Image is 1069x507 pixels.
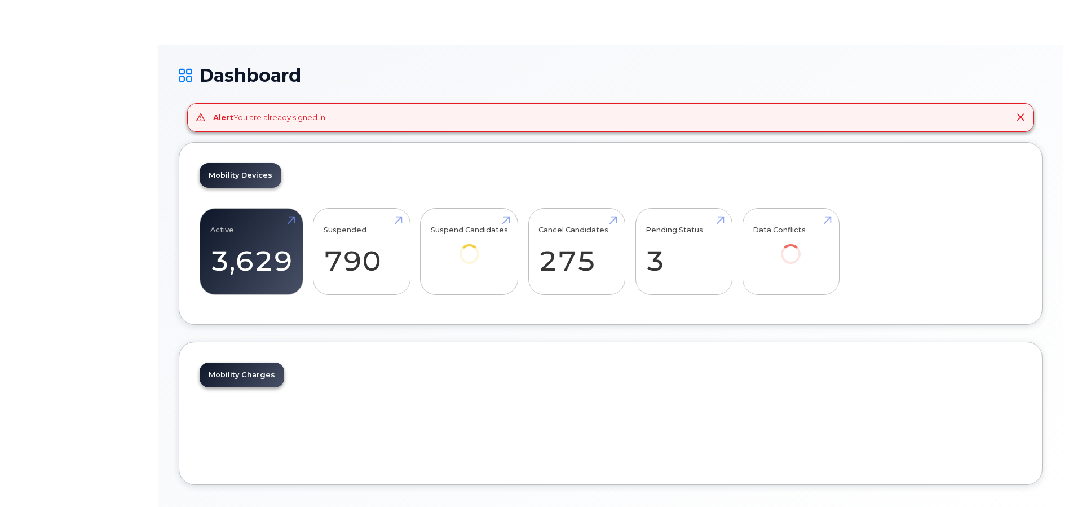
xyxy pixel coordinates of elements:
[200,363,284,387] a: Mobility Charges
[324,214,400,289] a: Suspended 790
[213,112,327,123] div: You are already signed in.
[431,214,508,279] a: Suspend Candidates
[210,214,293,289] a: Active 3,629
[179,65,1043,85] h1: Dashboard
[213,113,233,122] strong: Alert
[646,214,722,289] a: Pending Status 3
[200,163,281,188] a: Mobility Devices
[538,214,615,289] a: Cancel Candidates 275
[753,214,829,279] a: Data Conflicts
